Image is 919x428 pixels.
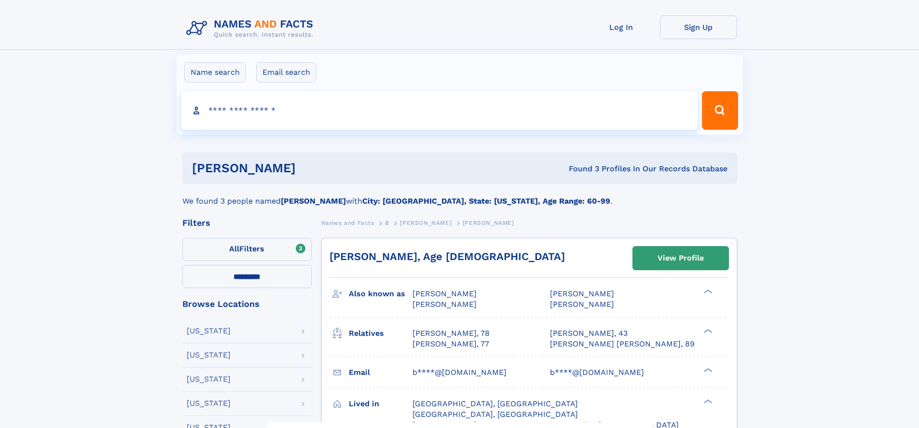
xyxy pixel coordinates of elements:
[412,410,578,419] span: [GEOGRAPHIC_DATA], [GEOGRAPHIC_DATA]
[187,375,231,383] div: [US_STATE]
[187,400,231,407] div: [US_STATE]
[701,289,713,295] div: ❯
[349,286,412,302] h3: Also known as
[349,396,412,412] h3: Lived in
[182,300,312,308] div: Browse Locations
[412,399,578,408] span: [GEOGRAPHIC_DATA], [GEOGRAPHIC_DATA]
[385,217,389,229] a: B
[463,220,514,226] span: [PERSON_NAME]
[412,289,477,298] span: [PERSON_NAME]
[550,289,614,298] span: [PERSON_NAME]
[281,196,346,206] b: [PERSON_NAME]
[701,328,713,334] div: ❯
[385,220,389,226] span: B
[400,220,452,226] span: [PERSON_NAME]
[550,328,628,339] a: [PERSON_NAME], 43
[701,398,713,404] div: ❯
[182,184,737,207] div: We found 3 people named with .
[187,351,231,359] div: [US_STATE]
[362,196,610,206] b: City: [GEOGRAPHIC_DATA], State: [US_STATE], Age Range: 60-99
[229,244,239,253] span: All
[412,339,489,349] a: [PERSON_NAME], 77
[256,62,316,83] label: Email search
[412,328,490,339] a: [PERSON_NAME], 78
[583,15,660,39] a: Log In
[701,367,713,373] div: ❯
[432,164,727,174] div: Found 3 Profiles In Our Records Database
[182,219,312,227] div: Filters
[412,300,477,309] span: [PERSON_NAME]
[181,91,698,130] input: search input
[349,325,412,342] h3: Relatives
[702,91,738,130] button: Search Button
[192,162,432,174] h1: [PERSON_NAME]
[550,339,695,349] a: [PERSON_NAME] [PERSON_NAME], 89
[182,15,321,41] img: Logo Names and Facts
[184,62,246,83] label: Name search
[550,300,614,309] span: [PERSON_NAME]
[658,247,704,269] div: View Profile
[660,15,737,39] a: Sign Up
[349,364,412,381] h3: Email
[321,217,374,229] a: Names and Facts
[400,217,452,229] a: [PERSON_NAME]
[182,238,312,261] label: Filters
[633,247,728,270] a: View Profile
[329,250,565,262] a: [PERSON_NAME], Age [DEMOGRAPHIC_DATA]
[187,327,231,335] div: [US_STATE]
